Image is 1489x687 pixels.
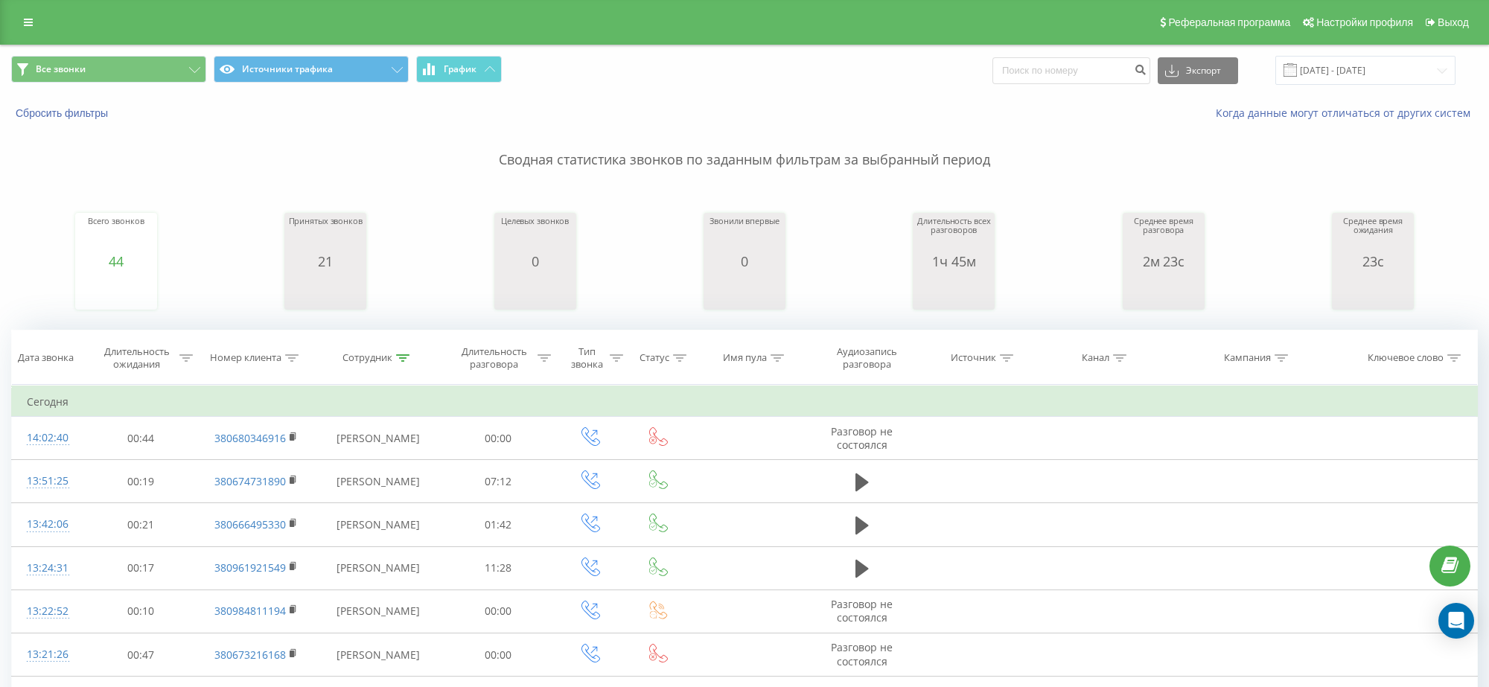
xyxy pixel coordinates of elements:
div: 13:22:52 [27,597,69,626]
div: 0 [710,254,779,269]
td: 11:28 [441,546,555,589]
div: Кампания [1224,352,1271,365]
a: 380984811194 [214,604,286,618]
td: 01:42 [441,503,555,546]
td: [PERSON_NAME] [315,460,441,503]
a: 380666495330 [214,517,286,531]
div: 13:42:06 [27,510,69,539]
div: 13:24:31 [27,554,69,583]
td: [PERSON_NAME] [315,589,441,633]
a: 380674731890 [214,474,286,488]
div: 21 [289,254,363,269]
p: Сводная статистика звонков по заданным фильтрам за выбранный период [11,121,1478,170]
td: [PERSON_NAME] [315,417,441,460]
div: Имя пула [723,352,767,365]
div: Среднее время разговора [1126,217,1201,254]
div: Принятых звонков [289,217,363,254]
div: Статус [640,352,669,365]
a: 380680346916 [214,431,286,445]
div: 13:21:26 [27,640,69,669]
div: 14:02:40 [27,424,69,453]
span: Настройки профиля [1316,16,1413,28]
div: 1ч 45м [916,254,991,269]
div: Ключевое слово [1368,352,1444,365]
div: Аудиозапись разговора [821,345,913,371]
span: Выход [1438,16,1469,28]
div: Сотрудник [342,352,392,365]
div: 2м 23с [1126,254,1201,269]
td: 00:00 [441,417,555,460]
div: Звонили впервые [710,217,779,254]
span: Разговор не состоялся [831,640,893,668]
td: 00:19 [84,460,197,503]
td: Сегодня [12,387,1478,417]
div: Всего звонков [88,217,144,254]
td: 00:47 [84,633,197,677]
div: 44 [88,254,144,269]
div: Тип звонка [568,345,606,371]
div: Целевых звонков [501,217,569,254]
div: Длительность ожидания [98,345,176,371]
td: [PERSON_NAME] [315,633,441,677]
td: 00:00 [441,589,555,633]
div: 23с [1336,254,1410,269]
div: Канал [1082,352,1109,365]
button: Сбросить фильтры [11,106,115,120]
td: 00:00 [441,633,555,677]
a: Когда данные могут отличаться от других систем [1216,106,1478,120]
span: Реферальная программа [1168,16,1290,28]
td: 00:21 [84,503,197,546]
div: Номер клиента [210,352,281,365]
span: Все звонки [36,63,86,75]
div: Среднее время ожидания [1336,217,1410,254]
div: Источник [951,352,996,365]
div: Open Intercom Messenger [1438,603,1474,639]
a: 380673216168 [214,648,286,662]
input: Поиск по номеру [992,57,1150,84]
td: 00:10 [84,589,197,633]
td: 00:17 [84,546,197,589]
span: Разговор не состоялся [831,597,893,624]
div: Длительность разговора [455,345,534,371]
span: График [444,64,476,74]
div: Длительность всех разговоров [916,217,991,254]
td: [PERSON_NAME] [315,503,441,546]
button: График [416,56,502,83]
a: 380961921549 [214,560,286,575]
td: [PERSON_NAME] [315,546,441,589]
div: 13:51:25 [27,467,69,496]
button: Все звонки [11,56,206,83]
span: Разговор не состоялся [831,424,893,452]
div: 0 [501,254,569,269]
div: Дата звонка [18,352,74,365]
button: Экспорт [1158,57,1238,84]
td: 00:44 [84,417,197,460]
td: 07:12 [441,460,555,503]
button: Источники трафика [214,56,409,83]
